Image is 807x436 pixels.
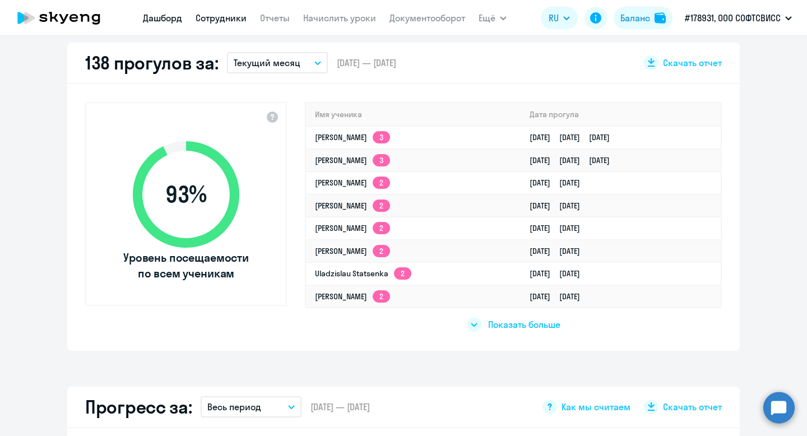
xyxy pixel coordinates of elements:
app-skyeng-badge: 2 [373,222,390,234]
span: Ещё [479,11,495,25]
a: [DATE][DATE] [530,246,589,256]
button: Текущий месяц [227,52,328,73]
span: Скачать отчет [663,57,722,69]
app-skyeng-badge: 3 [373,131,390,143]
a: [DATE][DATE][DATE] [530,155,619,165]
app-skyeng-badge: 2 [373,200,390,212]
th: Дата прогула [521,103,721,126]
a: Документооборот [389,12,465,24]
a: [PERSON_NAME]2 [315,201,390,211]
app-skyeng-badge: 2 [373,245,390,257]
a: [PERSON_NAME]2 [315,291,390,302]
span: RU [549,11,559,25]
h2: 138 прогулов за: [85,52,218,74]
p: Весь период [207,400,261,414]
app-skyeng-badge: 2 [394,267,411,280]
app-skyeng-badge: 2 [373,177,390,189]
a: Отчеты [260,12,290,24]
button: RU [541,7,578,29]
span: [DATE] — [DATE] [337,57,396,69]
button: Балансbalance [614,7,672,29]
a: [DATE][DATE][DATE] [530,132,619,142]
button: #178931, ООО СОФТСВИСС [679,4,797,31]
p: Текущий месяц [234,56,300,69]
a: [PERSON_NAME]2 [315,223,390,233]
p: #178931, ООО СОФТСВИСС [685,11,781,25]
a: [DATE][DATE] [530,178,589,188]
app-skyeng-badge: 2 [373,290,390,303]
button: Ещё [479,7,507,29]
a: [DATE][DATE] [530,201,589,211]
a: Начислить уроки [303,12,376,24]
a: Дашборд [143,12,182,24]
a: [DATE][DATE] [530,291,589,302]
button: Весь период [201,396,302,418]
span: Показать больше [488,318,560,331]
span: Уровень посещаемости по всем ученикам [122,250,251,281]
a: [DATE][DATE] [530,223,589,233]
span: Как мы считаем [562,401,630,413]
div: Баланс [620,11,650,25]
a: [PERSON_NAME]2 [315,246,390,256]
a: [PERSON_NAME]3 [315,132,390,142]
span: 93 % [122,181,251,208]
app-skyeng-badge: 3 [373,154,390,166]
span: [DATE] — [DATE] [310,401,370,413]
a: [DATE][DATE] [530,268,589,279]
a: [PERSON_NAME]3 [315,155,390,165]
th: Имя ученика [306,103,521,126]
a: [PERSON_NAME]2 [315,178,390,188]
h2: Прогресс за: [85,396,192,418]
img: balance [655,12,666,24]
a: Uladzislau Statsenka2 [315,268,411,279]
a: Сотрудники [196,12,247,24]
span: Скачать отчет [663,401,722,413]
